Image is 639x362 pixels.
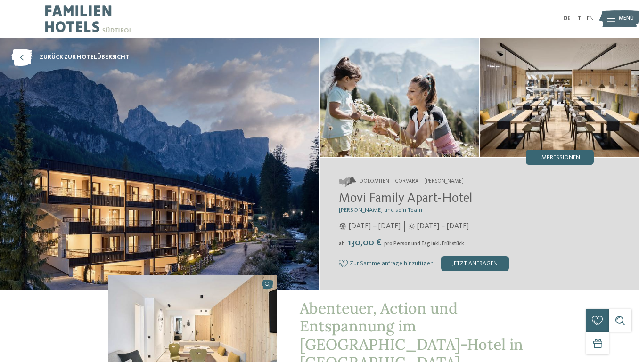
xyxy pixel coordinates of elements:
span: Movi Family Apart-Hotel [339,192,473,205]
span: 130,00 € [346,238,383,248]
span: [PERSON_NAME] und sein Team [339,207,422,213]
i: Öffnungszeiten im Sommer [409,223,415,230]
span: Dolomiten – Corvara – [PERSON_NAME] [360,178,464,185]
span: [DATE] – [DATE] [349,221,401,232]
span: ab [339,241,345,247]
a: EN [587,16,594,22]
span: Menü [619,15,634,23]
span: [DATE] – [DATE] [417,221,469,232]
img: Eine glückliche Familienauszeit in Corvara [320,38,479,157]
span: pro Person und Tag inkl. Frühstück [384,241,464,247]
span: Impressionen [540,155,580,161]
span: Zur Sammelanfrage hinzufügen [350,260,434,267]
div: jetzt anfragen [441,256,509,271]
i: Öffnungszeiten im Winter [339,223,347,230]
span: zurück zur Hotelübersicht [40,53,130,62]
a: IT [576,16,581,22]
a: zurück zur Hotelübersicht [11,49,130,66]
a: DE [563,16,571,22]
